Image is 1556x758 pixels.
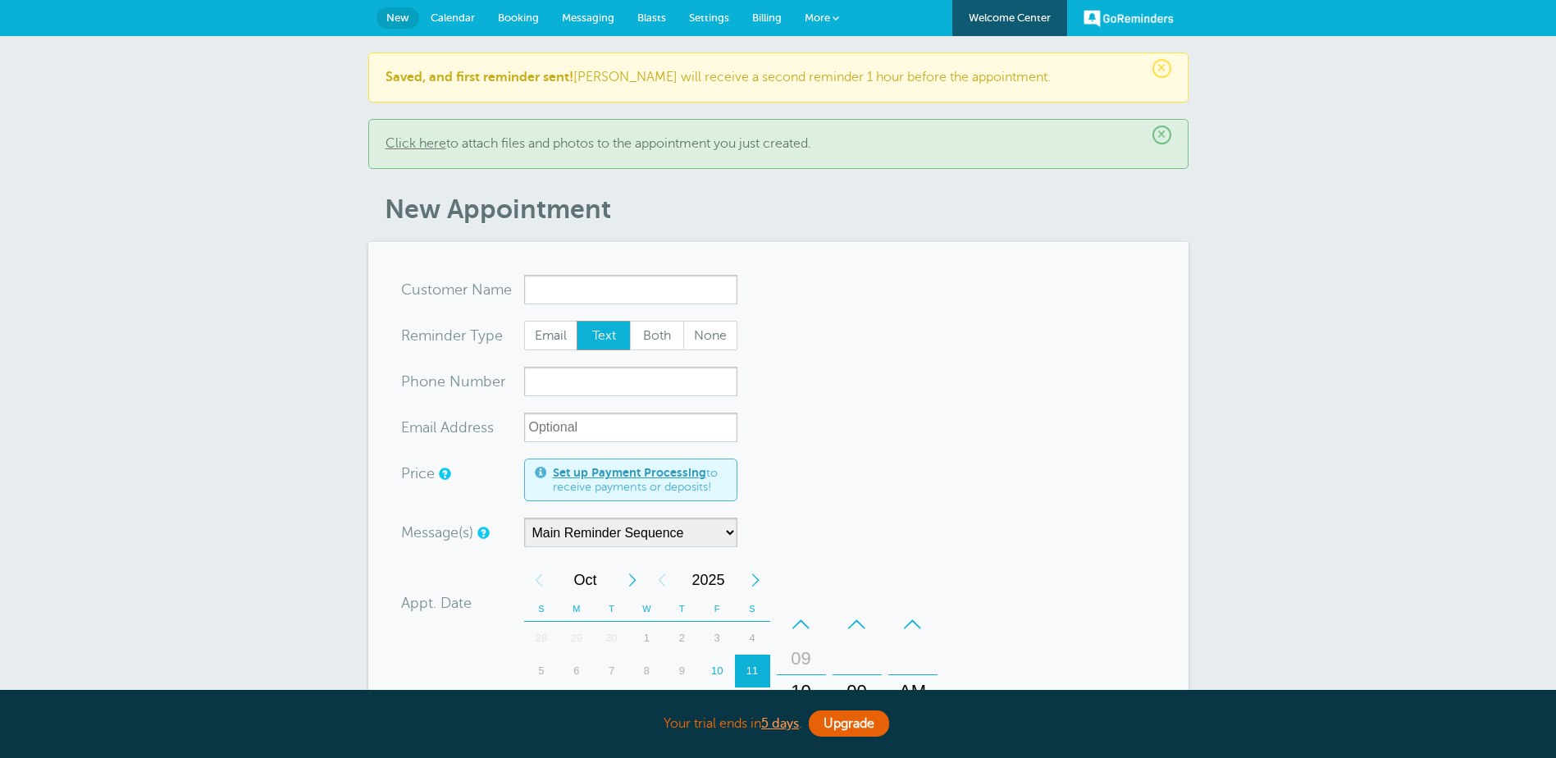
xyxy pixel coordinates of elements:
b: Saved, and first reminder sent! [386,70,573,84]
div: Thursday, October 9 [664,655,700,687]
span: il Add [430,420,468,435]
div: 4 [735,622,770,655]
span: Pho [401,374,428,389]
div: Monday, October 6 [559,655,594,687]
div: ame [401,275,524,304]
div: 28 [524,622,559,655]
p: [PERSON_NAME] will receive a second reminder 1 hour before the appointment. [386,70,1171,85]
div: 5 [524,655,559,687]
div: Thursday, October 2 [664,622,700,655]
span: Text [577,322,630,349]
div: Tuesday, October 7 [594,655,629,687]
div: Today, Friday, October 10 [700,655,735,687]
div: 15 [629,687,664,720]
div: Tuesday, October 14 [594,687,629,720]
label: Appt. Date [401,596,472,610]
div: Wednesday, October 8 [629,655,664,687]
div: 10 [700,655,735,687]
p: to attach files and photos to the appointment you just created. [386,136,1171,152]
span: Messaging [562,11,614,24]
div: 10 [782,675,821,708]
div: Wednesday, October 1 [629,622,664,655]
div: Next Year [741,564,770,596]
a: Set up Payment Processing [553,466,706,479]
div: 18 [735,687,770,720]
div: Friday, October 17 [700,687,735,720]
a: Upgrade [809,710,889,737]
div: 3 [700,622,735,655]
a: Click here [386,136,446,151]
th: M [559,596,594,622]
div: 8 [629,655,664,687]
div: 09 [782,642,821,675]
th: T [664,596,700,622]
span: tomer N [427,282,483,297]
label: Reminder Type [401,328,503,343]
span: × [1152,59,1171,78]
div: Monday, October 13 [559,687,594,720]
label: Both [630,321,684,350]
div: Your trial ends in . [368,706,1189,742]
div: Previous Year [647,564,677,596]
input: Optional [524,413,737,442]
span: Billing [752,11,782,24]
div: 17 [700,687,735,720]
div: 12 [524,687,559,720]
div: Wednesday, October 15 [629,687,664,720]
a: An optional price for the appointment. If you set a price, you can include a payment link in your... [439,468,449,479]
div: 14 [594,687,629,720]
th: T [594,596,629,622]
div: Tuesday, September 30 [594,622,629,655]
span: Booking [498,11,539,24]
a: New [376,7,419,29]
th: W [629,596,664,622]
div: 9 [664,655,700,687]
div: Sunday, October 5 [524,655,559,687]
a: 5 days [761,716,799,731]
th: F [700,596,735,622]
div: 1 [629,622,664,655]
span: Settings [689,11,729,24]
div: 2 [664,622,700,655]
h1: New Appointment [385,194,1189,225]
div: 6 [559,655,594,687]
span: to receive payments or deposits! [553,466,727,495]
div: 7 [594,655,629,687]
div: 11 [735,655,770,687]
div: mber [401,367,524,396]
span: Calendar [431,11,475,24]
span: Blasts [637,11,666,24]
span: New [386,11,409,24]
div: Saturday, October 11 [735,655,770,687]
a: Simple templates and custom messages will use the reminder schedule set under Settings > Reminder... [477,527,487,538]
div: Previous Month [524,564,554,596]
label: None [683,321,737,350]
label: Price [401,466,435,481]
span: ne Nu [428,374,470,389]
div: ress [401,413,524,442]
th: S [735,596,770,622]
span: 2025 [677,564,741,596]
div: 30 [594,622,629,655]
span: Email [525,322,577,349]
label: Email [524,321,578,350]
div: Monday, September 29 [559,622,594,655]
div: Saturday, October 4 [735,622,770,655]
span: None [684,322,737,349]
div: 13 [559,687,594,720]
span: × [1152,126,1171,144]
div: Thursday, October 16 [664,687,700,720]
div: 29 [559,622,594,655]
span: October [554,564,618,596]
div: Sunday, October 12 [524,687,559,720]
span: More [805,11,830,24]
div: Sunday, September 28 [524,622,559,655]
div: Saturday, October 18 [735,687,770,720]
label: Text [577,321,631,350]
div: AM [893,675,933,708]
span: Ema [401,420,430,435]
div: Next Month [618,564,647,596]
span: Cus [401,282,427,297]
div: 00 [837,675,877,708]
